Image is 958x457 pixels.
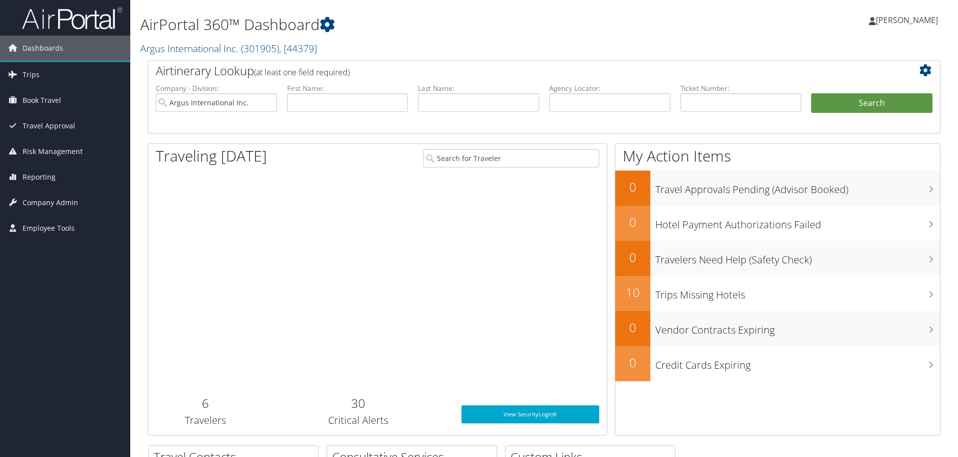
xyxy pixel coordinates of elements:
[615,284,650,301] h2: 10
[461,405,599,423] a: View SecurityLogic®
[418,83,539,93] label: Last Name:
[615,171,940,206] a: 0Travel Approvals Pending (Advisor Booked)
[615,249,650,266] h2: 0
[615,276,940,311] a: 10Trips Missing Hotels
[23,165,56,190] span: Reporting
[680,83,802,93] label: Ticket Number:
[869,5,948,35] a: [PERSON_NAME]
[23,190,78,215] span: Company Admin
[655,178,940,197] h3: Travel Approvals Pending (Advisor Booked)
[655,248,940,267] h3: Travelers Need Help (Safety Check)
[23,62,40,87] span: Trips
[156,145,267,167] h1: Traveling [DATE]
[22,7,122,30] img: airportal-logo.png
[655,283,940,302] h3: Trips Missing Hotels
[655,353,940,372] h3: Credit Cards Expiring
[615,206,940,241] a: 0Hotel Payment Authorizations Failed
[615,319,650,336] h2: 0
[140,14,679,35] h1: AirPortal 360™ Dashboard
[23,216,75,241] span: Employee Tools
[615,311,940,346] a: 0Vendor Contracts Expiring
[549,83,670,93] label: Agency Locator:
[615,179,650,196] h2: 0
[241,42,279,55] span: ( 301905 )
[23,113,75,138] span: Travel Approval
[615,241,940,276] a: 0Travelers Need Help (Safety Check)
[423,149,599,168] input: Search for Traveler
[615,214,650,231] h2: 0
[655,318,940,337] h3: Vendor Contracts Expiring
[615,354,650,371] h2: 0
[811,93,932,113] button: Search
[156,413,256,427] h3: Travelers
[156,395,256,412] h2: 6
[156,83,277,93] label: Company - Division:
[615,145,940,167] h1: My Action Items
[23,36,63,61] span: Dashboards
[23,139,83,164] span: Risk Management
[254,67,350,78] span: (at least one field required)
[615,346,940,381] a: 0Credit Cards Expiring
[876,15,938,26] span: [PERSON_NAME]
[140,42,317,55] a: Argus International Inc.
[287,83,408,93] label: First Name:
[271,395,446,412] h2: 30
[271,413,446,427] h3: Critical Alerts
[156,62,866,79] h2: Airtinerary Lookup
[655,213,940,232] h3: Hotel Payment Authorizations Failed
[23,88,61,113] span: Book Travel
[279,42,317,55] span: , [ 44379 ]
